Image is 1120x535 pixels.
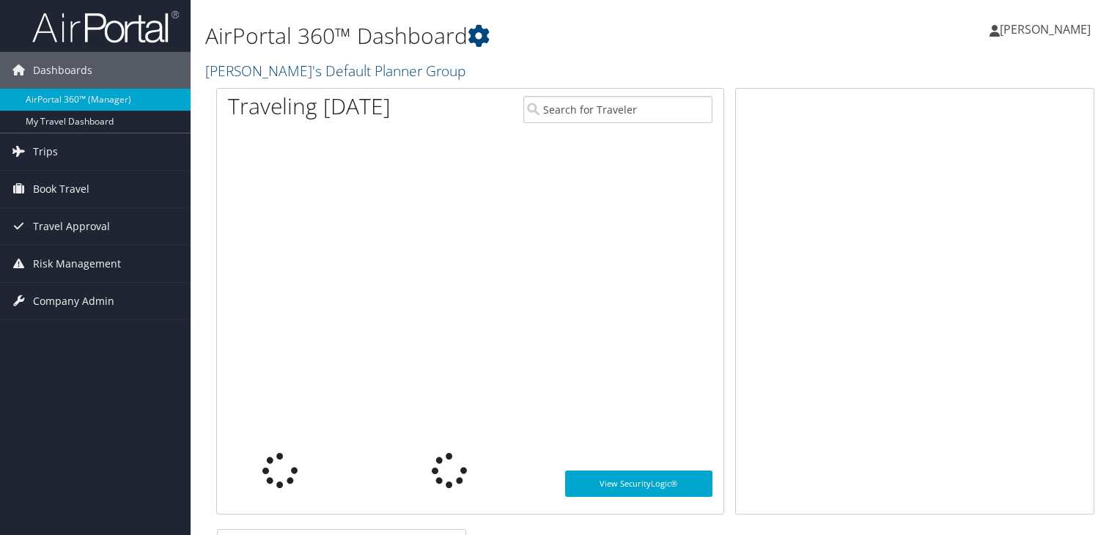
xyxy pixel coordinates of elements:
[1000,21,1091,37] span: [PERSON_NAME]
[523,96,712,123] input: Search for Traveler
[33,208,110,245] span: Travel Approval
[33,246,121,282] span: Risk Management
[33,52,92,89] span: Dashboards
[32,10,179,44] img: airportal-logo.png
[990,7,1105,51] a: [PERSON_NAME]
[205,61,469,81] a: [PERSON_NAME]'s Default Planner Group
[228,91,391,122] h1: Traveling [DATE]
[33,133,58,170] span: Trips
[565,471,712,497] a: View SecurityLogic®
[205,21,806,51] h1: AirPortal 360™ Dashboard
[33,171,89,207] span: Book Travel
[33,283,114,320] span: Company Admin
